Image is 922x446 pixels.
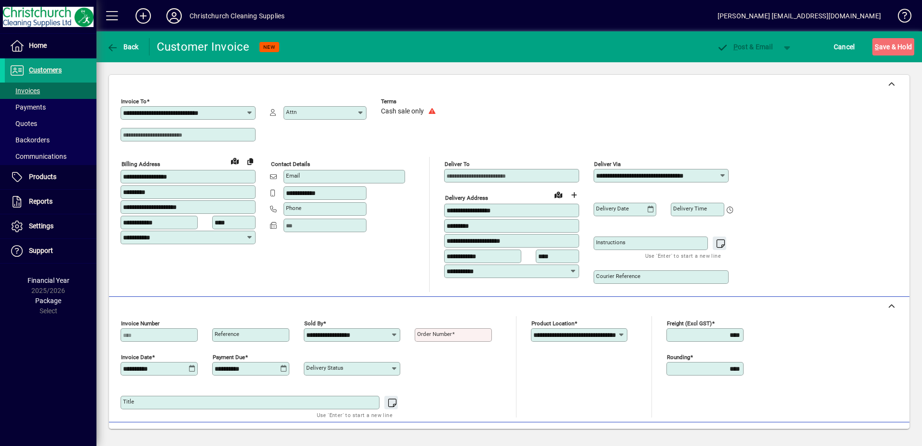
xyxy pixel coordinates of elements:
[121,98,147,105] mat-label: Invoice To
[381,98,439,105] span: Terms
[5,99,96,115] a: Payments
[673,205,707,212] mat-label: Delivery time
[594,161,621,167] mat-label: Deliver via
[566,187,582,203] button: Choose address
[875,39,912,55] span: ave & Hold
[104,38,141,56] button: Back
[531,320,574,327] mat-label: Product location
[157,39,250,55] div: Customer Invoice
[286,172,300,179] mat-label: Email
[286,109,297,115] mat-label: Attn
[831,38,857,56] button: Cancel
[551,187,566,202] a: View on map
[5,239,96,263] a: Support
[10,153,67,160] span: Communications
[875,43,879,51] span: S
[29,247,53,254] span: Support
[891,2,910,33] a: Knowledge Base
[381,108,424,115] span: Cash sale only
[839,427,888,445] button: Product
[10,136,50,144] span: Backorders
[445,161,470,167] mat-label: Deliver To
[306,364,343,371] mat-label: Delivery status
[123,398,134,405] mat-label: Title
[27,277,69,284] span: Financial Year
[29,222,54,230] span: Settings
[596,273,640,279] mat-label: Courier Reference
[663,428,712,444] span: Product History
[718,8,881,24] div: [PERSON_NAME] [EMAIL_ADDRESS][DOMAIN_NAME]
[128,7,159,25] button: Add
[227,153,243,168] a: View on map
[10,87,40,95] span: Invoices
[5,83,96,99] a: Invoices
[10,120,37,127] span: Quotes
[96,38,149,56] app-page-header-button: Back
[121,320,160,327] mat-label: Invoice number
[645,250,721,261] mat-hint: Use 'Enter' to start a new line
[243,153,258,169] button: Copy to Delivery address
[304,320,323,327] mat-label: Sold by
[5,214,96,238] a: Settings
[10,103,46,111] span: Payments
[29,173,56,181] span: Products
[834,39,855,55] span: Cancel
[286,205,301,211] mat-label: Phone
[5,190,96,214] a: Reports
[872,38,914,56] button: Save & Hold
[417,331,452,337] mat-label: Order number
[215,331,239,337] mat-label: Reference
[121,354,152,361] mat-label: Invoice date
[107,43,139,51] span: Back
[5,34,96,58] a: Home
[659,427,716,445] button: Product History
[159,7,190,25] button: Profile
[29,66,62,74] span: Customers
[596,205,629,212] mat-label: Delivery date
[712,38,777,56] button: Post & Email
[667,320,712,327] mat-label: Freight (excl GST)
[29,42,47,49] span: Home
[5,165,96,189] a: Products
[190,8,285,24] div: Christchurch Cleaning Supplies
[733,43,738,51] span: P
[5,148,96,165] a: Communications
[29,197,53,205] span: Reports
[35,297,61,305] span: Package
[5,115,96,132] a: Quotes
[213,354,245,361] mat-label: Payment due
[844,428,883,444] span: Product
[317,409,393,420] mat-hint: Use 'Enter' to start a new line
[263,44,275,50] span: NEW
[667,354,690,361] mat-label: Rounding
[5,132,96,148] a: Backorders
[596,239,625,246] mat-label: Instructions
[717,43,773,51] span: ost & Email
